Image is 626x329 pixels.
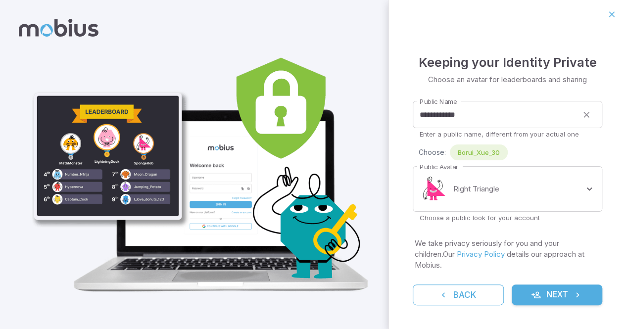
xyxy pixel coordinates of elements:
[420,97,457,106] label: Public Name
[457,249,505,259] a: Privacy Policy
[450,147,508,157] span: Borui_Xue_30
[453,184,499,194] p: Right Triangle
[420,174,449,204] img: right-triangle.svg
[420,130,595,139] p: Enter a public name, different from your actual one
[428,74,587,85] p: Choose an avatar for leaderboards and sharing
[450,144,508,160] div: Borui_Xue_30
[419,52,597,72] h4: Keeping your Identity Private
[512,284,603,305] button: Next
[28,28,377,299] img: parent_3-illustration
[420,213,595,222] p: Choose a public look for your account
[420,162,458,172] label: Public Avatar
[415,238,600,271] p: We take privacy seriously for you and your children. Our details our approach at Mobius.
[419,144,602,160] div: Choose:
[578,106,595,124] button: clear
[413,284,504,305] button: Back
